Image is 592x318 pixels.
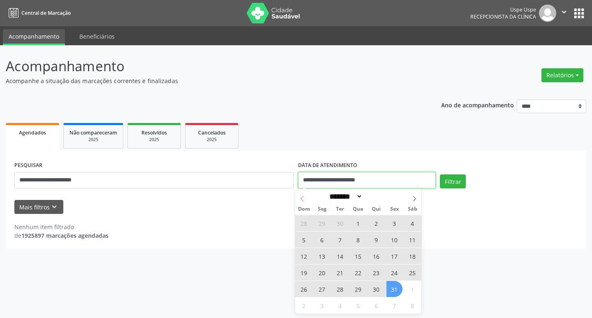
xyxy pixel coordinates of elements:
[21,9,71,16] span: Central de Marcação
[327,192,363,201] select: Month
[349,207,367,212] span: Qua
[470,6,536,13] div: Uspe Uspe
[198,129,226,136] span: Cancelados
[332,265,348,281] span: Outubro 21, 2025
[331,207,349,212] span: Ter
[50,202,59,211] i: keyboard_arrow_down
[332,297,348,313] span: Novembro 4, 2025
[332,232,348,248] span: Outubro 7, 2025
[405,297,421,313] span: Novembro 8, 2025
[368,215,384,231] span: Outubro 2, 2025
[14,223,109,231] div: Nenhum item filtrado
[470,13,536,20] span: Recepcionista da clínica
[14,159,42,172] label: PESQUISAR
[386,281,402,297] span: Outubro 31, 2025
[314,297,330,313] span: Novembro 3, 2025
[296,281,312,297] span: Outubro 26, 2025
[386,265,402,281] span: Outubro 24, 2025
[368,265,384,281] span: Outubro 23, 2025
[556,5,572,22] button: 
[350,297,366,313] span: Novembro 5, 2025
[332,281,348,297] span: Outubro 28, 2025
[368,297,384,313] span: Novembro 6, 2025
[6,56,412,77] p: Acompanhamento
[386,232,402,248] span: Outubro 10, 2025
[368,281,384,297] span: Outubro 30, 2025
[350,232,366,248] span: Outubro 8, 2025
[405,248,421,264] span: Outubro 18, 2025
[368,232,384,248] span: Outubro 9, 2025
[314,215,330,231] span: Setembro 29, 2025
[141,129,167,136] span: Resolvidos
[21,232,109,239] strong: 1925897 marcações agendadas
[296,297,312,313] span: Novembro 2, 2025
[386,215,402,231] span: Outubro 3, 2025
[332,248,348,264] span: Outubro 14, 2025
[19,129,46,136] span: Agendados
[6,77,412,85] p: Acompanhe a situação das marcações correntes e finalizadas
[405,215,421,231] span: Outubro 4, 2025
[405,265,421,281] span: Outubro 25, 2025
[134,137,175,143] div: 2025
[69,137,117,143] div: 2025
[296,215,312,231] span: Setembro 28, 2025
[314,232,330,248] span: Outubro 6, 2025
[368,248,384,264] span: Outubro 16, 2025
[3,29,65,45] a: Acompanhamento
[560,7,569,16] i: 
[332,215,348,231] span: Setembro 30, 2025
[298,159,357,172] label: DATA DE ATENDIMENTO
[69,129,117,136] span: Não compareceram
[74,29,120,44] a: Beneficiários
[539,5,556,22] img: img
[405,281,421,297] span: Novembro 1, 2025
[296,232,312,248] span: Outubro 5, 2025
[296,265,312,281] span: Outubro 19, 2025
[403,207,421,212] span: Sáb
[440,174,466,188] button: Filtrar
[405,232,421,248] span: Outubro 11, 2025
[363,192,390,201] input: Year
[350,281,366,297] span: Outubro 29, 2025
[367,207,385,212] span: Qui
[350,248,366,264] span: Outubro 15, 2025
[350,265,366,281] span: Outubro 22, 2025
[385,207,403,212] span: Sex
[296,248,312,264] span: Outubro 12, 2025
[541,68,583,82] button: Relatórios
[441,100,514,110] p: Ano de acompanhamento
[313,207,331,212] span: Seg
[295,207,313,212] span: Dom
[191,137,232,143] div: 2025
[572,6,586,21] button: apps
[14,231,109,240] div: de
[350,215,366,231] span: Outubro 1, 2025
[314,281,330,297] span: Outubro 27, 2025
[386,297,402,313] span: Novembro 7, 2025
[314,265,330,281] span: Outubro 20, 2025
[14,200,63,214] button: Mais filtroskeyboard_arrow_down
[386,248,402,264] span: Outubro 17, 2025
[314,248,330,264] span: Outubro 13, 2025
[6,6,71,20] a: Central de Marcação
